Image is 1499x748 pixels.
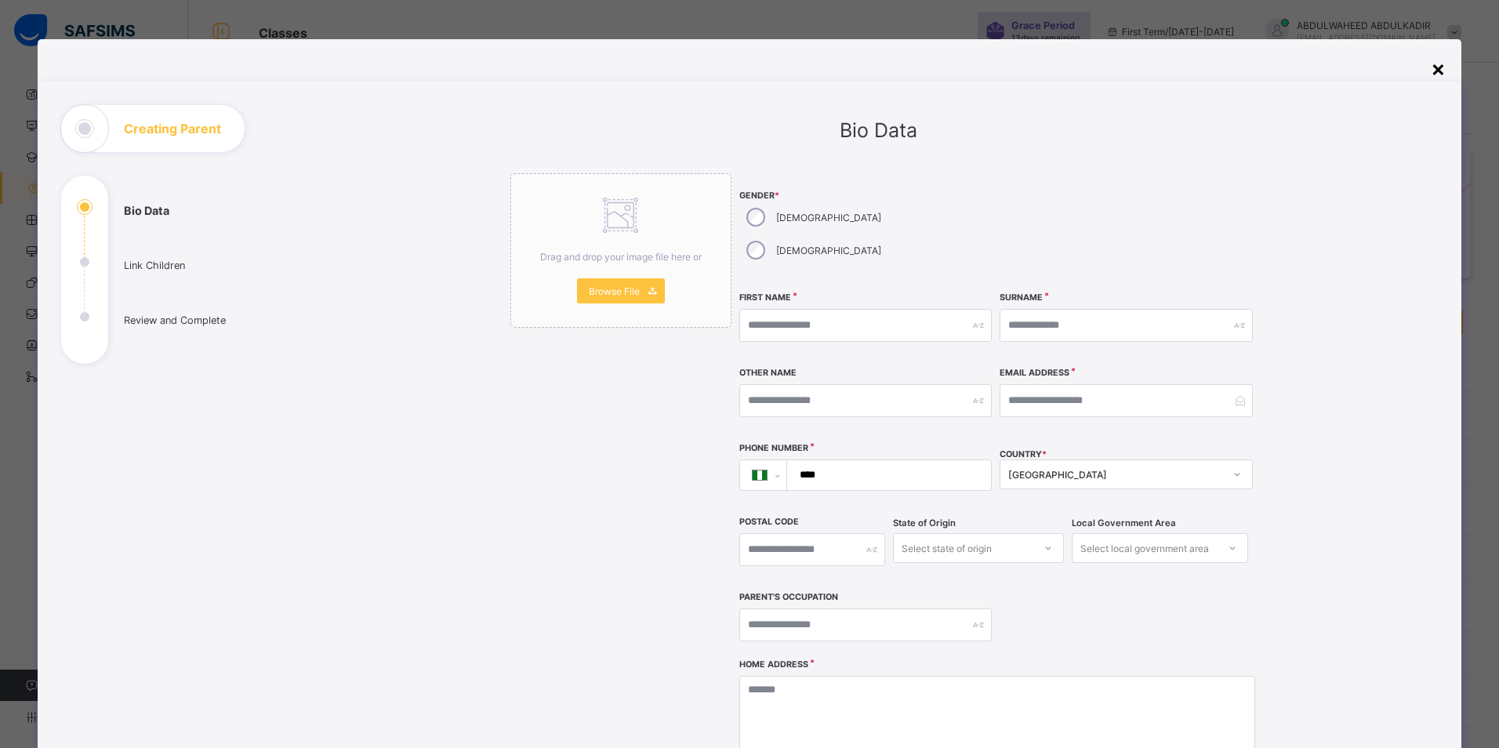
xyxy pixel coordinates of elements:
label: First Name [739,292,791,303]
label: Phone Number [739,443,808,453]
label: Postal Code [739,517,799,527]
span: Drag and drop your image file here or [540,251,702,263]
label: Email Address [1000,368,1069,378]
label: Surname [1000,292,1043,303]
label: [DEMOGRAPHIC_DATA] [776,212,881,223]
div: Select local government area [1080,533,1209,563]
label: Other Name [739,368,797,378]
div: Drag and drop your image file here orBrowse File [510,173,731,328]
label: Home Address [739,659,808,670]
div: Select state of origin [902,533,992,563]
h1: Creating Parent [124,122,221,135]
span: COUNTRY [1000,449,1047,459]
div: × [1431,55,1446,82]
label: Parent's Occupation [739,592,838,602]
div: [GEOGRAPHIC_DATA] [1008,469,1223,481]
span: Browse File [589,285,640,297]
span: State of Origin [893,517,956,528]
span: Local Government Area [1072,517,1176,528]
span: Bio Data [840,118,917,142]
label: [DEMOGRAPHIC_DATA] [776,245,881,256]
span: Gender [739,191,992,201]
